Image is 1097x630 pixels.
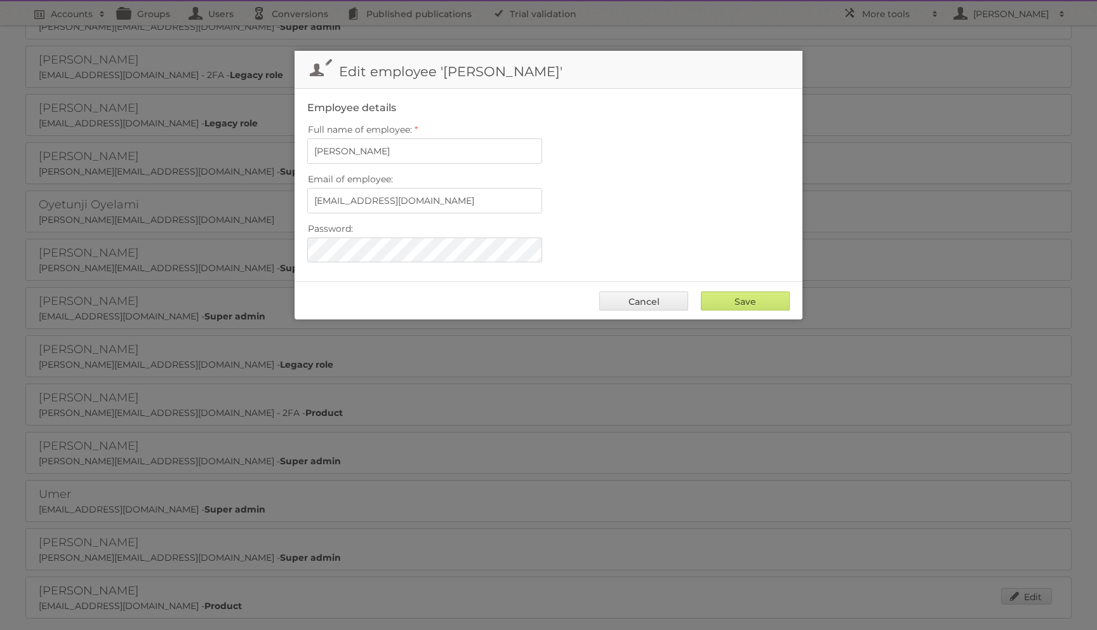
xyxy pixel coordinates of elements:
span: Password: [308,223,353,234]
input: Full name [307,138,542,164]
span: Email of employee: [308,173,393,185]
span: Full name of employee: [308,124,412,135]
a: Cancel [599,292,688,311]
legend: Employee details [307,102,396,114]
input: name@publitas.com [307,188,542,213]
h1: Edit employee '[PERSON_NAME]' [295,51,802,89]
input: Save [701,292,790,311]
